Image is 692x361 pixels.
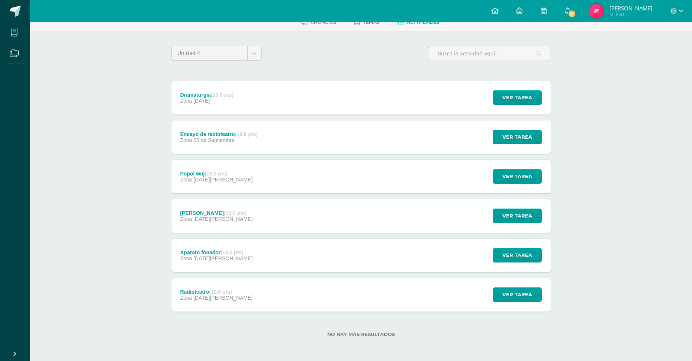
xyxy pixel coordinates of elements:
span: [DATE][PERSON_NAME] [193,255,252,261]
span: 08 de Septiembre [193,137,235,143]
div: [PERSON_NAME] [180,210,252,216]
a: Actividades [398,16,440,28]
span: Ver tarea [502,91,532,104]
strong: (10.0 pts) [205,171,228,177]
span: [DATE][PERSON_NAME] [193,216,252,222]
button: Ver tarea [493,287,542,302]
div: Popol wuj [180,171,252,177]
strong: (10.0 pts) [235,131,257,137]
span: Zona [180,98,192,104]
a: Unidad 4 [172,46,261,60]
span: Ver tarea [502,170,532,183]
div: Aparato fonador [180,249,252,255]
span: Mi Perfil [609,11,652,17]
span: Zona [180,177,192,183]
span: Zona [180,295,192,301]
div: Ensayo de radioteatro [180,131,258,137]
strong: (10.0 pts) [224,210,247,216]
span: [DATE][PERSON_NAME] [193,177,252,183]
button: Ver tarea [493,130,542,144]
span: [DATE][PERSON_NAME] [193,295,252,301]
button: Ver tarea [493,169,542,184]
div: Radioteatro [180,289,252,295]
a: Anuncios [300,16,337,28]
span: Unidad 4 [177,46,242,60]
span: [PERSON_NAME] [609,4,652,12]
span: 51 [568,10,576,18]
img: 64b5c68cdd0fc184d4b02f8605236c54.png [589,4,604,19]
label: No hay más resultados [171,332,551,337]
span: Zona [180,255,192,261]
strong: (10.0 pts) [209,289,232,295]
span: Zona [180,137,192,143]
button: Ver tarea [493,248,542,262]
span: Ver tarea [502,130,532,144]
a: Temas [354,16,380,28]
span: Ver tarea [502,288,532,302]
strong: (10.0 pts) [221,249,243,255]
button: Ver tarea [493,209,542,223]
strong: (10.0 pts) [211,92,234,98]
span: Ver tarea [502,209,532,223]
input: Busca la actividad aquí... [428,46,550,61]
span: [DATE] [193,98,210,104]
button: Ver tarea [493,90,542,105]
div: Dramaturgia [180,92,234,98]
span: Ver tarea [502,248,532,262]
span: Zona [180,216,192,222]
